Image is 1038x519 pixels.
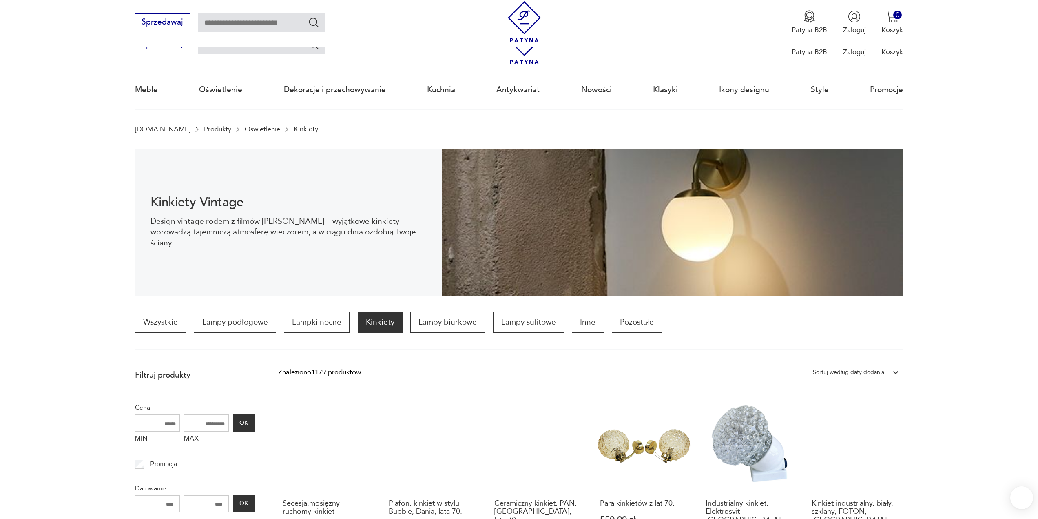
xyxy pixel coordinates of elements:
a: Oświetlenie [199,71,242,109]
button: OK [233,414,255,432]
div: Sortuj według daty dodania [813,367,884,378]
a: Nowości [581,71,612,109]
a: Produkty [204,125,231,133]
a: Antykwariat [496,71,540,109]
label: MAX [184,432,229,447]
a: Klasyki [653,71,678,109]
a: Wszystkie [135,312,186,333]
h3: Secesja,mosiężny ruchomy kinkiet [283,499,370,516]
a: Lampki nocne [284,312,350,333]
a: Ikony designu [719,71,769,109]
img: Ikonka użytkownika [848,10,861,23]
p: Design vintage rodem z filmów [PERSON_NAME] – wyjątkowe kinkiety wprowadzą tajemniczą atmosferę w... [150,216,427,248]
button: Zaloguj [843,10,866,35]
a: Sprzedawaj [135,42,190,48]
a: Lampy sufitowe [493,312,564,333]
p: Zaloguj [843,25,866,35]
div: Znaleziono 1179 produktów [278,367,361,378]
button: Patyna B2B [792,10,827,35]
p: Promocja [150,459,177,470]
p: Patyna B2B [792,25,827,35]
p: Zaloguj [843,47,866,57]
p: Cena [135,402,255,413]
img: Ikona medalu [803,10,816,23]
a: Promocje [870,71,903,109]
p: Datowanie [135,483,255,494]
img: Patyna - sklep z meblami i dekoracjami vintage [504,1,545,42]
a: [DOMAIN_NAME] [135,125,190,133]
a: Dekoracje i przechowywanie [284,71,386,109]
label: MIN [135,432,180,447]
a: Ikona medaluPatyna B2B [792,10,827,35]
p: Koszyk [881,25,903,35]
h3: Plafon, kinkiet w stylu Bubble, Dania, lata 70. [389,499,476,516]
a: Sprzedawaj [135,20,190,26]
a: Style [811,71,829,109]
button: Szukaj [308,38,320,50]
iframe: Smartsupp widget button [1010,486,1033,509]
div: 0 [893,11,902,19]
button: Szukaj [308,16,320,28]
a: Lampy podłogowe [194,312,276,333]
p: Patyna B2B [792,47,827,57]
a: Kuchnia [427,71,455,109]
button: Sprzedawaj [135,13,190,31]
a: Inne [572,312,604,333]
button: OK [233,495,255,512]
a: Lampy biurkowe [410,312,485,333]
p: Koszyk [881,47,903,57]
a: Pozostałe [612,312,662,333]
button: 0Koszyk [881,10,903,35]
a: Kinkiety [358,312,403,333]
p: Kinkiety [294,125,318,133]
h3: Para kinkietów z lat 70. [600,499,687,508]
h1: Kinkiety Vintage [150,196,427,208]
img: Ikona koszyka [886,10,899,23]
a: Oświetlenie [245,125,280,133]
img: Kinkiety vintage [442,149,903,296]
p: Filtruj produkty [135,370,255,381]
a: Meble [135,71,158,109]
